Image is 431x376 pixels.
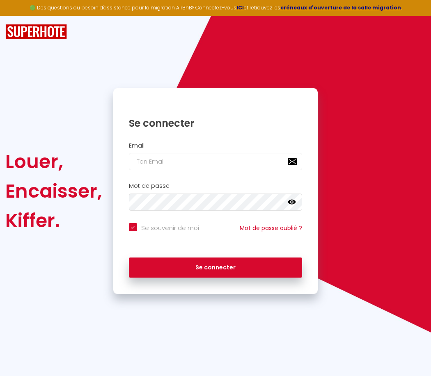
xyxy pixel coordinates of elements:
button: Se connecter [129,258,303,278]
h2: Mot de passe [129,182,303,189]
a: créneaux d'ouverture de la salle migration [280,4,401,11]
a: Mot de passe oublié ? [240,224,302,232]
div: Louer, [5,147,102,176]
h2: Email [129,142,303,149]
a: ICI [236,4,244,11]
img: SuperHote logo [5,24,67,39]
h1: Se connecter [129,117,303,130]
input: Ton Email [129,153,303,170]
div: Encaisser, [5,176,102,206]
div: Kiffer. [5,206,102,235]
